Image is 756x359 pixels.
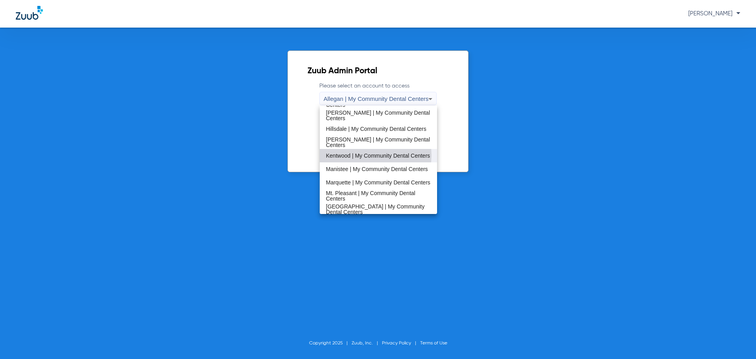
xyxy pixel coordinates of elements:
[326,137,431,148] span: [PERSON_NAME] | My Community Dental Centers
[326,97,431,108] span: [PERSON_NAME] | My Community Dental Centers
[326,166,428,172] span: Manistee | My Community Dental Centers
[326,180,430,185] span: Marquette | My Community Dental Centers
[326,190,431,201] span: Mt. Pleasant | My Community Dental Centers
[717,321,756,359] iframe: Chat Widget
[326,110,431,121] span: [PERSON_NAME] | My Community Dental Centers
[326,153,430,158] span: Kentwood | My Community Dental Centers
[326,204,431,215] span: [GEOGRAPHIC_DATA] | My Community Dental Centers
[326,126,426,132] span: Hillsdale | My Community Dental Centers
